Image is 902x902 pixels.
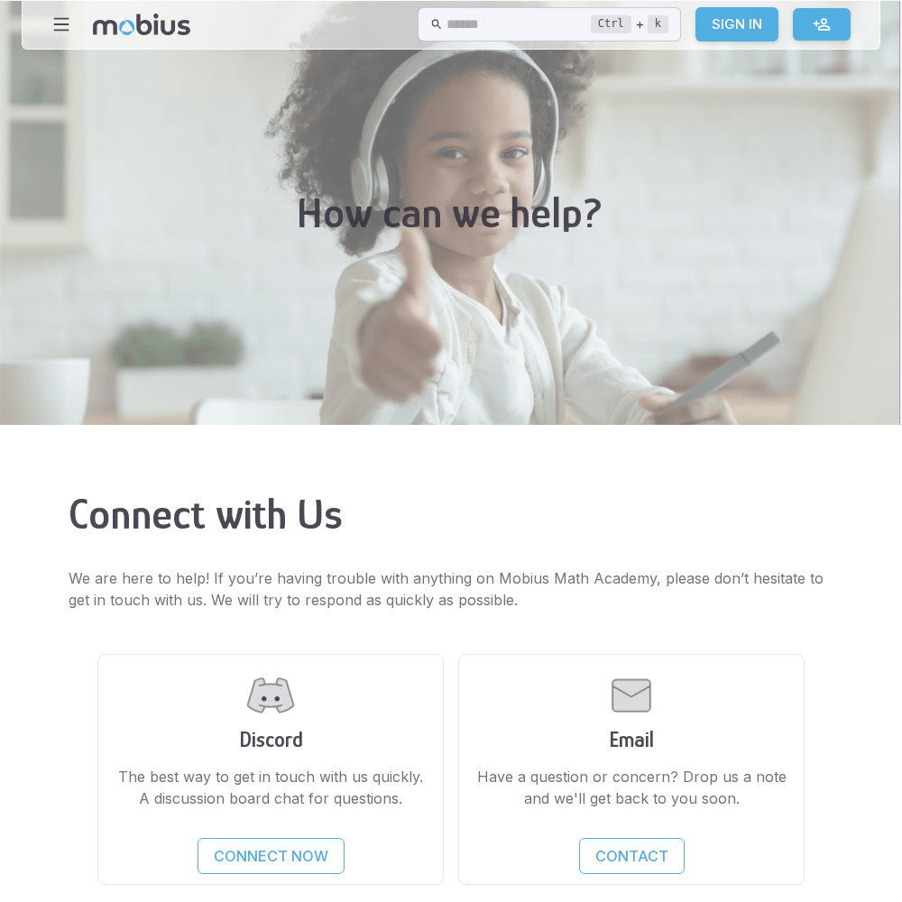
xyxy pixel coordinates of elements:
[474,727,789,751] h3: Email
[214,845,328,867] p: Connect Now
[591,14,668,35] div: +
[648,15,668,33] kbd: k
[198,838,345,874] a: Connect Now
[113,766,428,809] p: The best way to get in touch with us quickly. A discussion board chat for questions.
[69,490,833,538] h2: Connect with Us
[695,7,778,41] a: Sign In
[113,727,428,751] h3: Discord
[595,845,668,867] p: Contact
[69,567,833,611] p: We are here to help! If you’re having trouble with anything on Mobius Math Academy, please don’t ...
[579,838,685,874] a: Contact
[474,766,789,809] p: Have a question or concern? Drop us a note and we'll get back to you soon.
[591,15,631,33] kbd: Ctrl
